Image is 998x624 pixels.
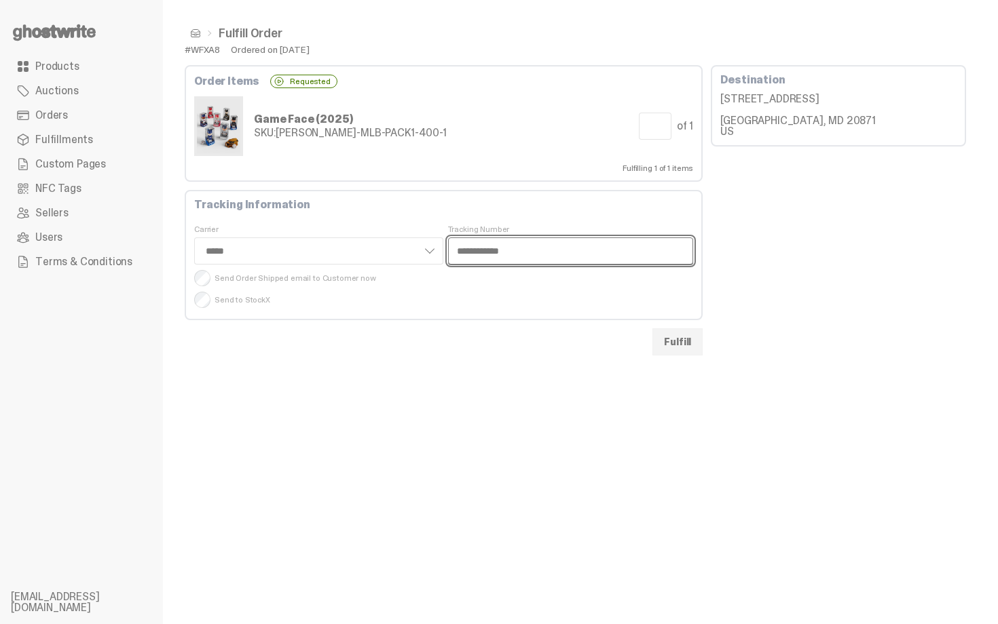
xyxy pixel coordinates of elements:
[35,110,68,121] span: Orders
[35,208,69,218] span: Sellers
[448,237,694,265] input: Tracking Number
[194,237,443,265] select: Carrier
[11,79,152,103] a: Auctions
[35,85,79,96] span: Auctions
[197,99,240,153] img: 01-ghostwrite-mlb-game-face-complete-set.png
[35,183,81,194] span: NFC Tags
[652,328,703,355] button: Fulfill
[35,232,62,243] span: Users
[11,54,152,79] a: Products
[11,591,174,613] li: [EMAIL_ADDRESS][DOMAIN_NAME]
[35,61,79,72] span: Products
[194,292,210,308] input: Send to StockX
[194,270,210,286] input: Send Order Shipped email to Customer now
[185,45,220,54] div: #WFXA8
[35,159,106,170] span: Custom Pages
[194,292,693,308] span: Send to StockX
[11,225,152,250] a: Users
[194,164,693,172] div: Fulfilling 1 of 1 items
[448,224,694,235] span: Tracking Number
[720,94,957,137] div: [STREET_ADDRESS] [GEOGRAPHIC_DATA], MD 20871 US
[254,125,276,140] span: SKU:
[201,27,282,39] li: Fulfill Order
[270,75,337,88] div: Requested
[194,224,443,235] span: Carrier
[254,114,447,125] div: Game Face (2025)
[194,76,259,87] b: Order Items
[11,128,152,152] a: Fulfillments
[720,73,785,87] b: Destination
[35,134,93,145] span: Fulfillments
[11,250,152,274] a: Terms & Conditions
[11,103,152,128] a: Orders
[11,176,152,201] a: NFC Tags
[11,201,152,225] a: Sellers
[231,45,310,54] div: Ordered on [DATE]
[11,152,152,176] a: Custom Pages
[194,270,693,286] span: Send Order Shipped email to Customer now
[677,121,693,132] div: of 1
[35,256,132,267] span: Terms & Conditions
[254,128,447,138] div: [PERSON_NAME]-MLB-PACK1-400-1
[194,197,310,212] b: Tracking Information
